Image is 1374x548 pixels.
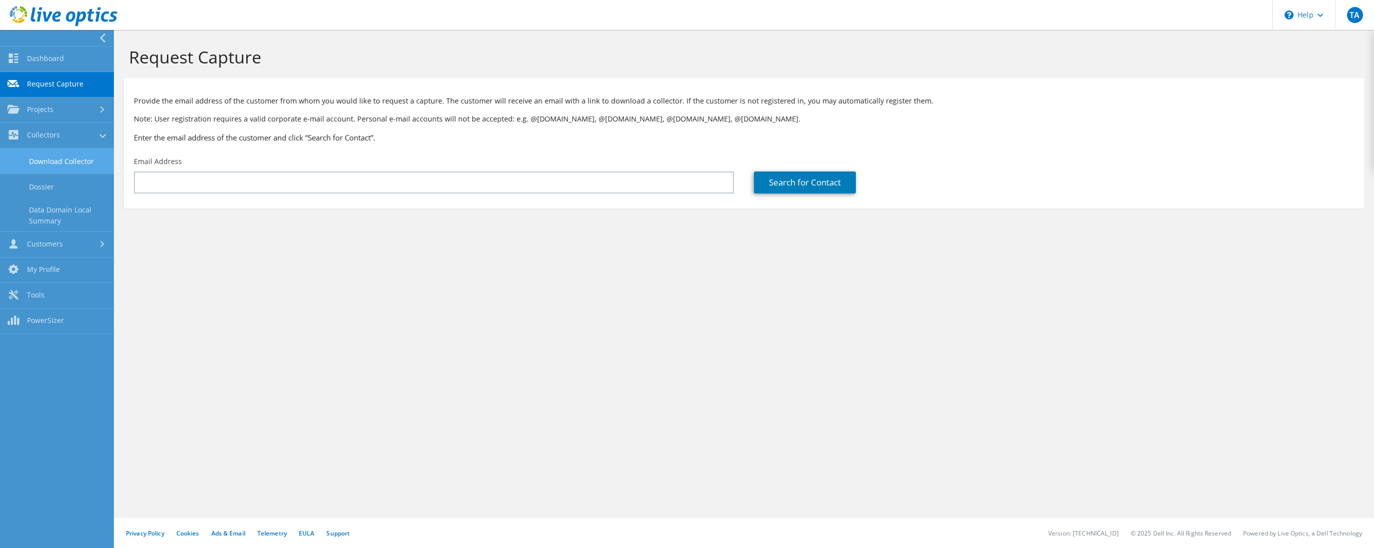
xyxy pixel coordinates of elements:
h1: Request Capture [129,46,1354,67]
a: Ads & Email [211,529,245,537]
p: Provide the email address of the customer from whom you would like to request a capture. The cust... [134,95,1354,106]
a: EULA [299,529,314,537]
a: Cookies [176,529,199,537]
h3: Enter the email address of the customer and click “Search for Contact”. [134,132,1354,143]
li: © 2025 Dell Inc. All Rights Reserved [1131,529,1231,537]
svg: \n [1285,10,1294,19]
a: Telemetry [257,529,287,537]
li: Version: [TECHNICAL_ID] [1048,529,1119,537]
a: Search for Contact [754,171,856,193]
a: Privacy Policy [126,529,164,537]
a: Support [326,529,350,537]
li: Powered by Live Optics, a Dell Technology [1243,529,1362,537]
span: TA [1347,7,1363,23]
p: Note: User registration requires a valid corporate e-mail account. Personal e-mail accounts will ... [134,113,1354,124]
label: Email Address [134,156,182,166]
